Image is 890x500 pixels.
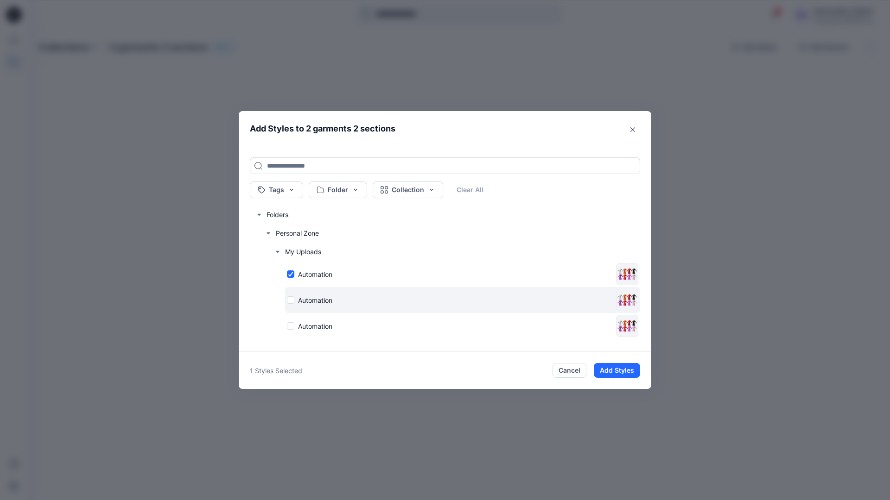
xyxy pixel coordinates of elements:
[309,181,367,198] button: Folder
[625,122,640,137] button: Close
[594,363,640,378] button: Add Styles
[250,366,302,375] p: 1 Styles Selected
[553,363,586,378] button: Cancel
[298,295,332,305] p: Automation
[373,181,443,198] button: Collection
[298,269,332,279] p: Automation
[239,111,651,146] header: Add Styles to 2 garments 2 sections
[250,181,303,198] button: Tags
[298,321,332,331] p: Automation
